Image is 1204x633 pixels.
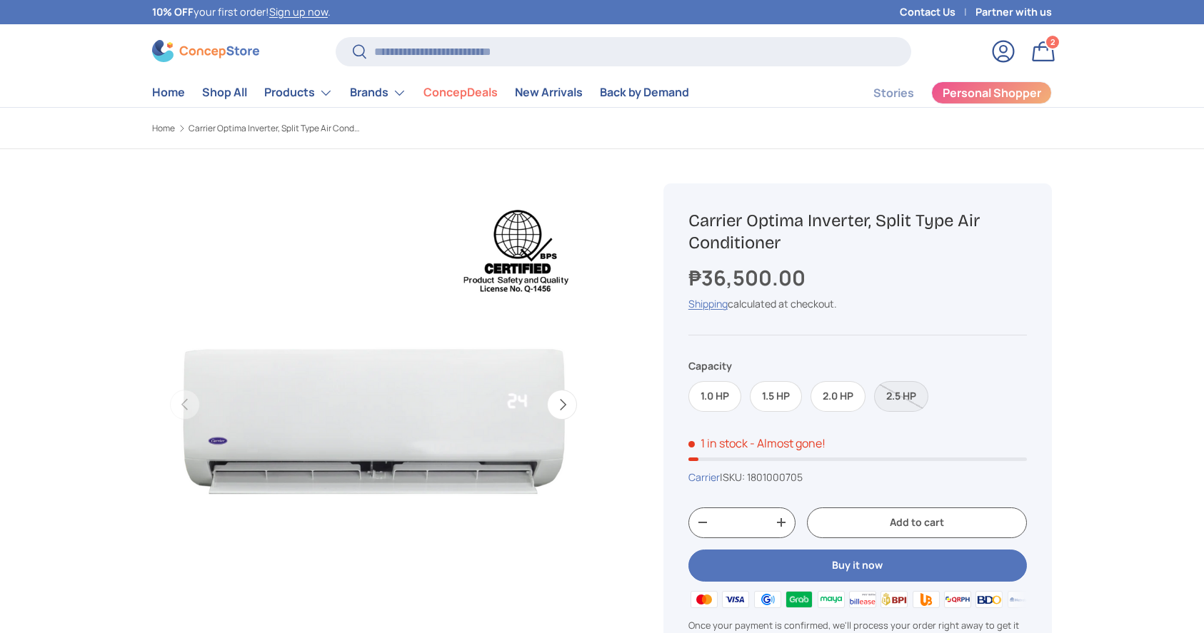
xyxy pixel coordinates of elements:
nav: Secondary [839,79,1052,107]
img: maya [815,589,846,610]
a: Home [152,79,185,106]
img: gcash [752,589,783,610]
img: metrobank [1005,589,1037,610]
a: Partner with us [975,4,1052,20]
img: ubp [910,589,941,610]
label: Sold out [874,381,928,412]
a: Brands [350,79,406,107]
a: Personal Shopper [931,81,1052,104]
a: Carrier Optima Inverter, Split Type Air Conditioner [189,124,360,133]
a: Carrier [688,470,720,484]
a: Products [264,79,333,107]
button: Buy it now [688,550,1027,582]
a: Shop All [202,79,247,106]
a: Contact Us [900,4,975,20]
a: Back by Demand [600,79,689,106]
span: | [720,470,803,484]
img: master [688,589,720,610]
a: Stories [873,79,914,107]
a: Shipping [688,297,728,310]
a: Home [152,124,175,133]
legend: Capacity [688,358,732,373]
summary: Products [256,79,341,107]
a: Sign up now [269,5,328,19]
summary: Brands [341,79,415,107]
a: New Arrivals [515,79,583,106]
p: your first order! . [152,4,331,20]
p: - Almost gone! [750,435,826,451]
img: ConcepStore [152,40,259,62]
h1: Carrier Optima Inverter, Split Type Air Conditioner [688,210,1027,254]
span: Personal Shopper [943,87,1041,98]
img: bdo [973,589,1005,610]
img: grabpay [783,589,815,610]
img: bpi [878,589,910,610]
span: SKU: [723,470,745,484]
span: 1801000705 [747,470,803,484]
div: calculated at checkout. [688,296,1027,311]
a: ConcepDeals [423,79,498,106]
strong: 10% OFF [152,5,194,19]
button: Add to cart [807,507,1027,538]
nav: Primary [152,79,689,107]
img: visa [720,589,751,610]
nav: Breadcrumbs [152,122,629,135]
img: qrph [942,589,973,610]
img: billease [847,589,878,610]
span: 1 in stock [688,435,748,451]
span: 2 [1050,36,1055,47]
strong: ₱36,500.00 [688,263,809,292]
